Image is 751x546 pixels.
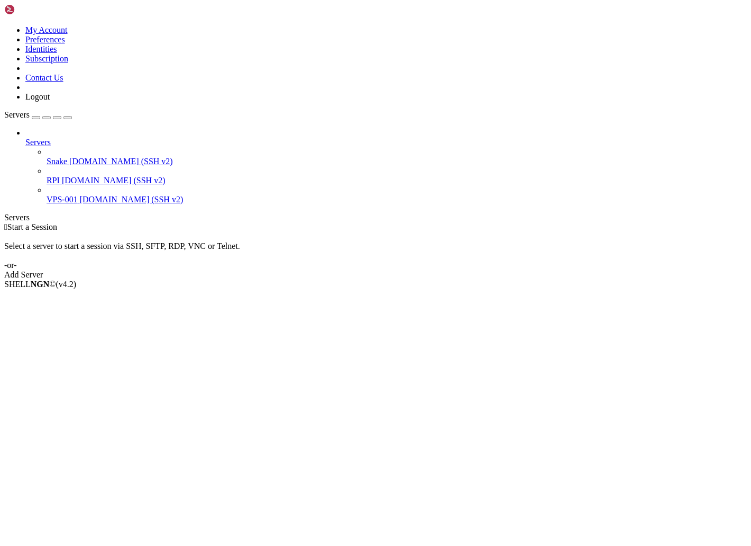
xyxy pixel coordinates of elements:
span: [DOMAIN_NAME] (SSH v2) [62,176,166,185]
a: Logout [25,92,50,101]
li: Servers [25,128,747,204]
span: RPI [47,176,60,185]
span: Servers [25,138,51,147]
span: [DOMAIN_NAME] (SSH v2) [69,157,173,166]
span:  [4,222,7,231]
span: [DOMAIN_NAME] (SSH v2) [80,195,184,204]
b: NGN [31,280,50,289]
a: RPI [DOMAIN_NAME] (SSH v2) [47,176,747,185]
a: Identities [25,44,57,53]
li: RPI [DOMAIN_NAME] (SSH v2) [47,166,747,185]
div: Select a server to start a session via SSH, SFTP, RDP, VNC or Telnet. -or- [4,232,747,270]
span: Snake [47,157,67,166]
span: 4.2.0 [56,280,77,289]
a: Contact Us [25,73,63,82]
a: My Account [25,25,68,34]
a: Subscription [25,54,68,63]
a: Servers [4,110,72,119]
a: Servers [25,138,747,147]
span: Servers [4,110,30,119]
span: SHELL © [4,280,76,289]
a: Preferences [25,35,65,44]
span: VPS-001 [47,195,78,204]
li: Snake [DOMAIN_NAME] (SSH v2) [47,147,747,166]
img: Shellngn [4,4,65,15]
div: Add Server [4,270,747,280]
a: VPS-001 [DOMAIN_NAME] (SSH v2) [47,195,747,204]
a: Snake [DOMAIN_NAME] (SSH v2) [47,157,747,166]
span: Start a Session [7,222,57,231]
div: Servers [4,213,747,222]
li: VPS-001 [DOMAIN_NAME] (SSH v2) [47,185,747,204]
